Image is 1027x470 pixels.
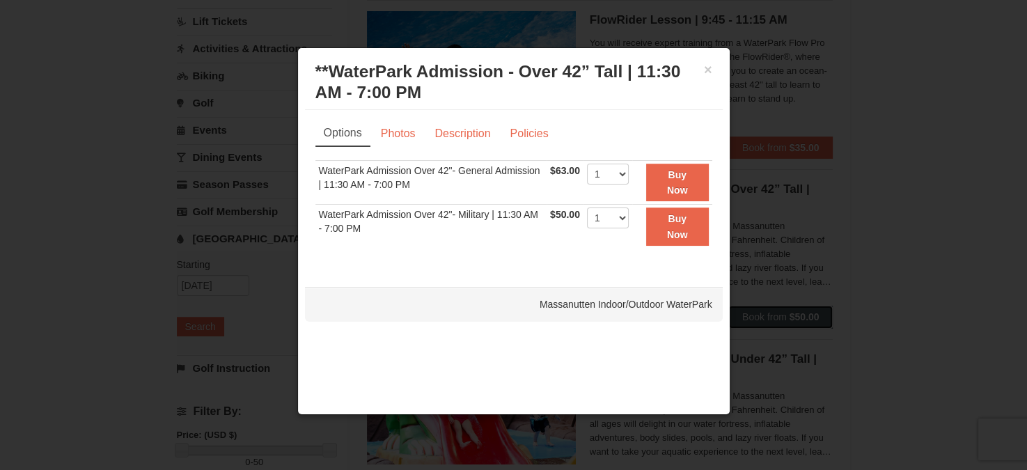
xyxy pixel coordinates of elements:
span: $50.00 [550,209,580,220]
a: Policies [501,120,557,147]
strong: Buy Now [667,213,688,240]
button: × [704,63,712,77]
td: WaterPark Admission Over 42"- Military | 11:30 AM - 7:00 PM [315,205,547,249]
strong: Buy Now [667,169,688,196]
h3: **WaterPark Admission - Over 42” Tall | 11:30 AM - 7:00 PM [315,61,712,103]
button: Buy Now [646,164,709,202]
button: Buy Now [646,207,709,246]
td: WaterPark Admission Over 42"- General Admission | 11:30 AM - 7:00 PM [315,160,547,205]
span: $63.00 [550,165,580,176]
a: Options [315,120,370,147]
a: Description [425,120,499,147]
div: Massanutten Indoor/Outdoor WaterPark [305,287,723,322]
a: Photos [372,120,425,147]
